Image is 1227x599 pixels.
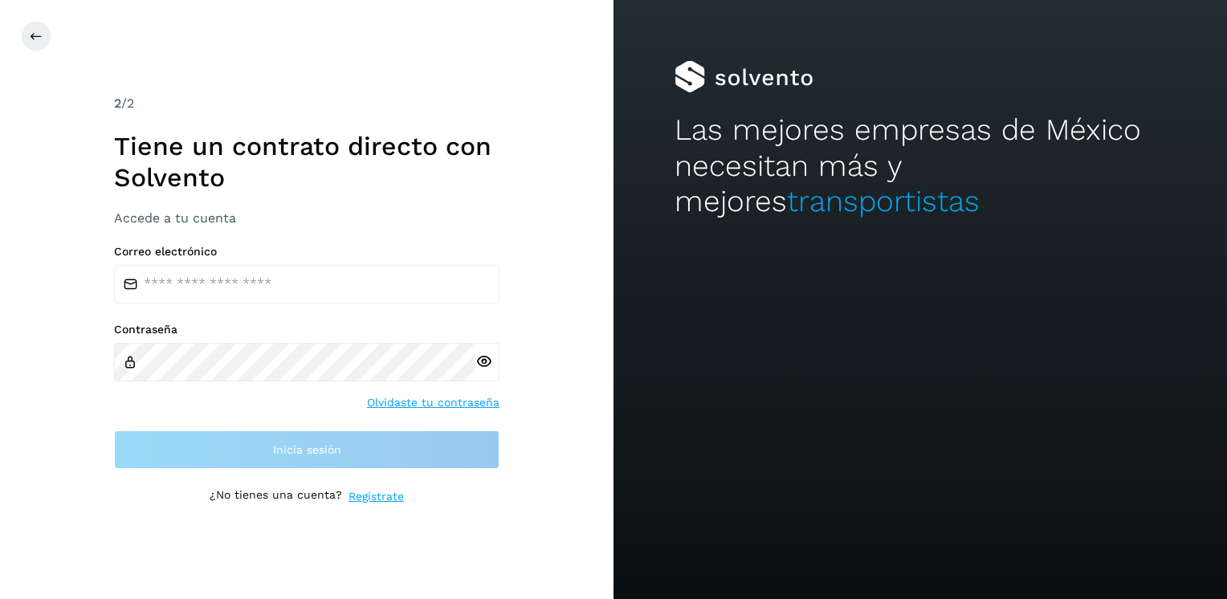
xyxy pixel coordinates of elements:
span: transportistas [787,184,980,218]
label: Correo electrónico [114,245,499,259]
button: Inicia sesión [114,430,499,469]
h2: Las mejores empresas de México necesitan más y mejores [675,112,1165,219]
label: Contraseña [114,323,499,336]
span: Inicia sesión [273,444,341,455]
a: Olvidaste tu contraseña [367,394,499,411]
p: ¿No tienes una cuenta? [210,488,342,505]
h1: Tiene un contrato directo con Solvento [114,131,499,193]
h3: Accede a tu cuenta [114,210,499,226]
span: 2 [114,96,121,111]
div: /2 [114,94,499,113]
a: Regístrate [349,488,404,505]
